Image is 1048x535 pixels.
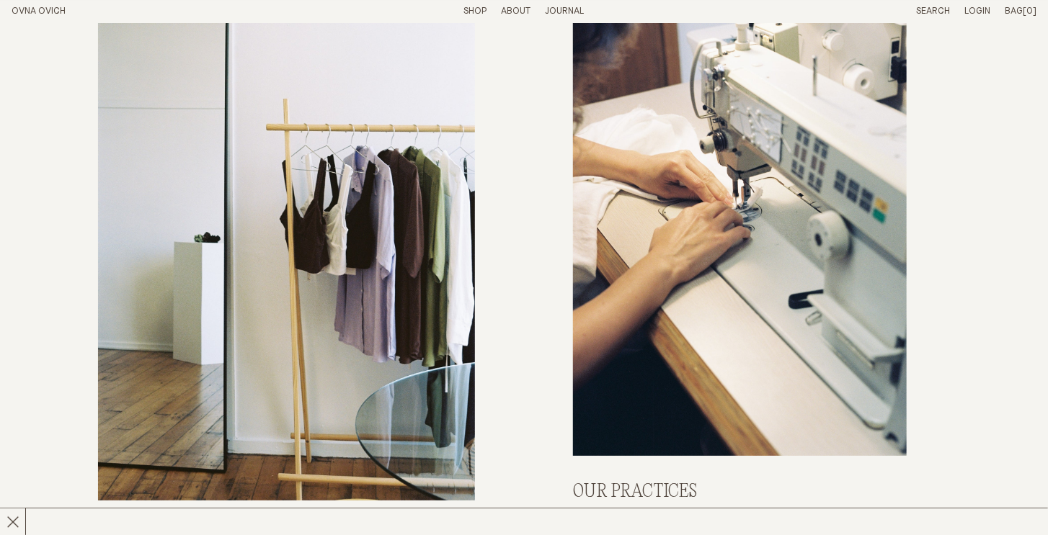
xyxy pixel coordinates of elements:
[12,6,66,16] a: Home
[463,6,487,16] a: Shop
[1023,6,1036,16] span: [0]
[916,6,950,16] a: Search
[964,6,990,16] a: Login
[501,6,530,18] summary: About
[545,6,584,16] a: Journal
[573,482,807,503] h2: Our practices
[1005,6,1023,16] span: Bag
